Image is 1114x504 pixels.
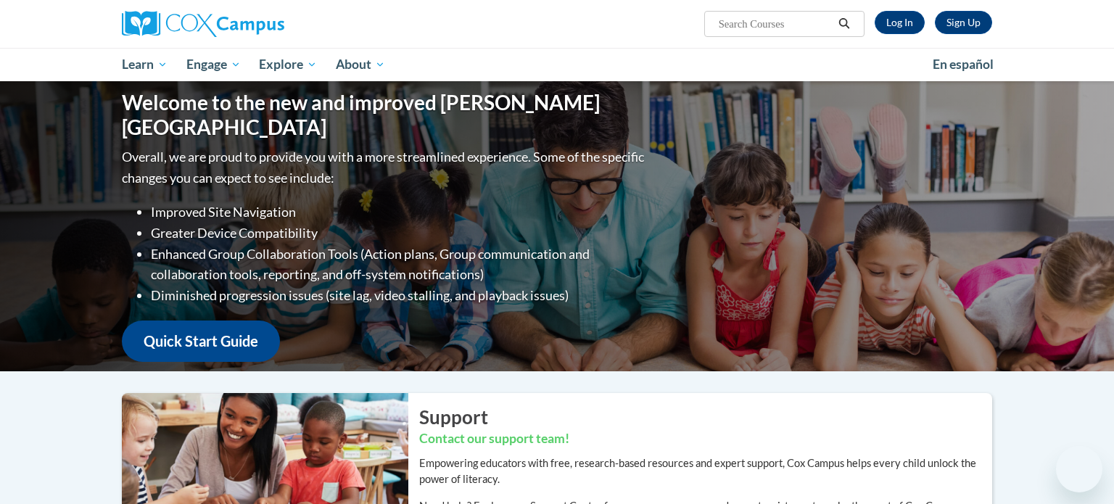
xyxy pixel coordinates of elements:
[177,48,250,81] a: Engage
[151,244,648,286] li: Enhanced Group Collaboration Tools (Action plans, Group communication and collaboration tools, re...
[933,57,994,72] span: En español
[419,404,992,430] h2: Support
[249,48,326,81] a: Explore
[875,11,925,34] a: Log In
[326,48,395,81] a: About
[122,91,648,139] h1: Welcome to the new and improved [PERSON_NAME][GEOGRAPHIC_DATA]
[122,56,168,73] span: Learn
[336,56,385,73] span: About
[259,56,317,73] span: Explore
[1056,446,1102,492] iframe: Button to launch messaging window
[923,49,1003,80] a: En español
[122,11,397,37] a: Cox Campus
[122,321,280,362] a: Quick Start Guide
[935,11,992,34] a: Register
[419,455,992,487] p: Empowering educators with free, research-based resources and expert support, Cox Campus helps eve...
[186,56,241,73] span: Engage
[151,285,648,306] li: Diminished progression issues (site lag, video stalling, and playback issues)
[833,15,855,33] button: Search
[151,223,648,244] li: Greater Device Compatibility
[112,48,177,81] a: Learn
[419,430,992,448] h3: Contact our support team!
[151,202,648,223] li: Improved Site Navigation
[100,48,1014,81] div: Main menu
[122,11,284,37] img: Cox Campus
[717,15,833,33] input: Search Courses
[122,146,648,189] p: Overall, we are proud to provide you with a more streamlined experience. Some of the specific cha...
